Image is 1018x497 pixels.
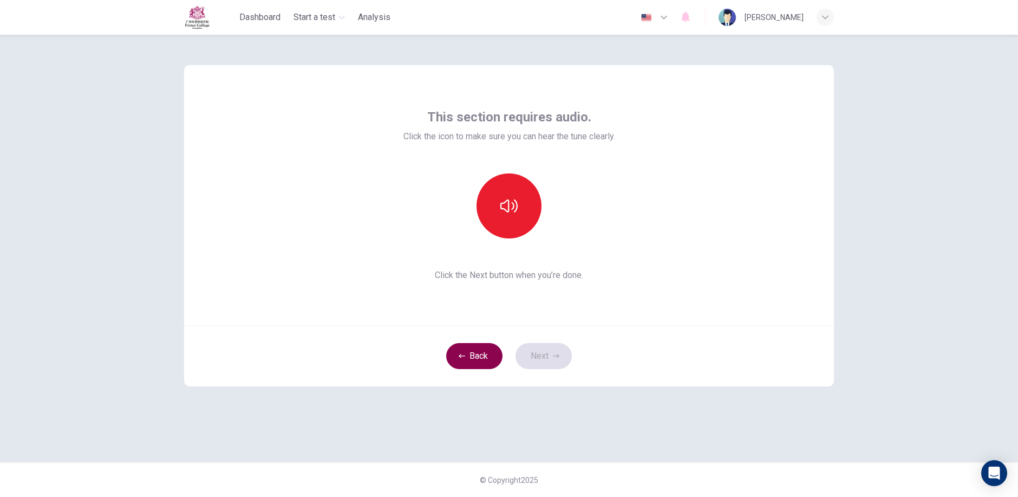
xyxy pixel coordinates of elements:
img: Profile picture [719,9,736,26]
a: Fettes logo [184,5,235,29]
button: Analysis [354,8,395,27]
button: Back [446,343,503,369]
span: © Copyright 2025 [480,476,538,485]
div: Open Intercom Messenger [981,460,1007,486]
span: Analysis [358,11,390,24]
img: en [639,14,653,22]
span: Start a test [293,11,335,24]
button: Start a test [289,8,349,27]
span: Click the icon to make sure you can hear the tune clearly. [403,130,615,143]
span: This section requires audio. [427,108,591,126]
div: [PERSON_NAME] [745,11,804,24]
button: Dashboard [235,8,285,27]
span: Click the Next button when you’re done. [403,269,615,282]
span: Dashboard [239,11,280,24]
img: Fettes logo [184,5,210,29]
